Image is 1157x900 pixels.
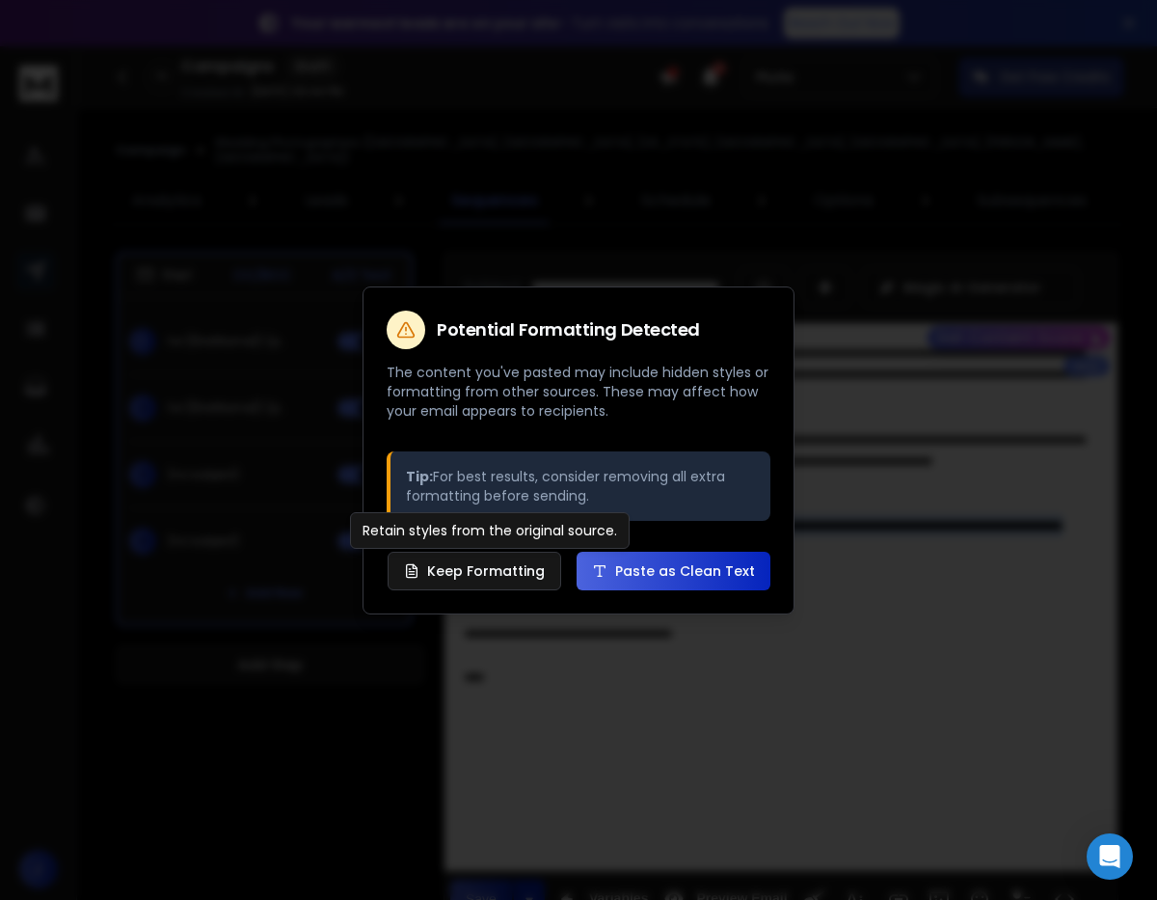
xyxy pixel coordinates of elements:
button: Paste as Clean Text [577,552,770,590]
div: Retain styles from the original source. [350,512,630,549]
button: Keep Formatting [388,552,561,590]
div: Open Intercom Messenger [1087,833,1133,880]
p: For best results, consider removing all extra formatting before sending. [406,467,755,505]
strong: Tip: [406,467,433,486]
h2: Potential Formatting Detected [437,321,700,339]
p: The content you've pasted may include hidden styles or formatting from other sources. These may a... [387,363,770,421]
